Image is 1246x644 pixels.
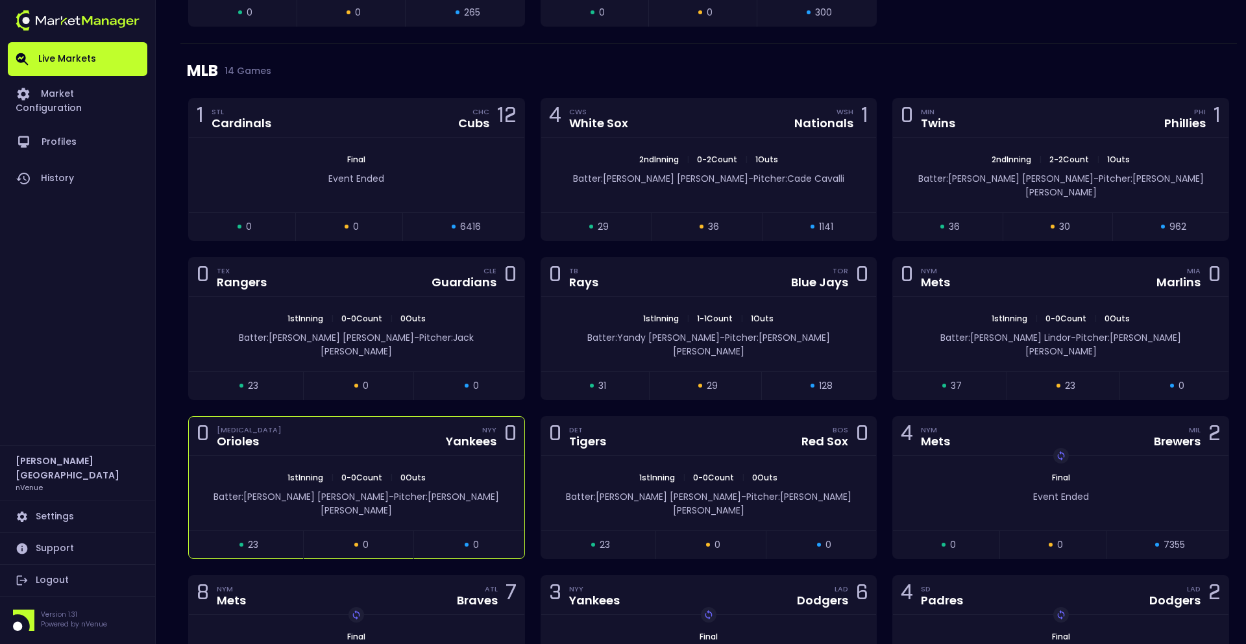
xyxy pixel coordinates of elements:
span: | [679,472,689,483]
span: 0 [707,6,713,19]
span: 30 [1059,220,1070,234]
div: NYY [482,425,496,435]
span: - [748,172,753,185]
span: 0 [473,538,479,552]
div: Marlins [1156,277,1201,288]
span: 1 Outs [1103,154,1134,165]
span: Pitcher: [PERSON_NAME] [PERSON_NAME] [1025,331,1182,358]
span: Batter: [PERSON_NAME] [PERSON_NAME] [239,331,414,344]
div: CHC [472,106,489,117]
div: 4 [901,424,913,448]
img: replayImg [351,610,361,620]
span: 1141 [819,220,833,234]
span: 0 - 0 Count [337,472,386,483]
a: Logout [8,565,147,596]
a: Live Markets [8,42,147,76]
div: 3 [549,583,561,607]
div: 4 [901,583,913,607]
h3: nVenue [16,482,43,492]
div: Mets [921,436,950,447]
span: | [737,313,747,324]
span: Pitcher: Cade Cavalli [753,172,844,185]
div: MIL [1189,425,1201,435]
span: - [1093,172,1099,185]
span: 265 [464,6,480,19]
img: logo [16,10,140,31]
span: 0 [950,538,956,552]
span: 6416 [460,220,481,234]
span: 0 [473,379,479,393]
span: 0 - 2 Count [693,154,741,165]
div: 12 [497,106,517,130]
div: NYY [569,584,620,594]
div: Nationals [794,118,853,129]
div: 0 [856,424,868,448]
div: NYM [217,584,246,594]
a: Profiles [8,124,147,160]
div: 0 [901,265,913,289]
span: 23 [248,379,258,393]
div: Mets [921,277,950,288]
div: TB [569,266,598,276]
span: 0 [599,6,605,19]
img: replayImg [703,610,714,620]
img: replayImg [1056,451,1066,461]
span: - [720,331,725,344]
div: 1 [1214,106,1221,130]
span: 0 [246,220,252,234]
span: | [327,313,337,324]
span: | [1090,313,1101,324]
span: 0 [1179,379,1184,393]
span: 0 [825,538,831,552]
div: Dodgers [797,595,848,606]
div: STL [212,106,271,117]
span: 31 [598,379,606,393]
div: Blue Jays [791,277,848,288]
span: 1st Inning [635,472,679,483]
span: - [389,490,394,503]
span: 0 Outs [397,472,430,483]
div: Brewers [1154,436,1201,447]
span: Pitcher: [PERSON_NAME] [PERSON_NAME] [673,331,830,358]
div: White Sox [569,118,628,129]
span: 0 [353,220,359,234]
span: Pitcher: Jack [PERSON_NAME] [321,331,474,358]
span: 1st Inning [639,313,683,324]
span: - [1071,331,1076,344]
span: 0 - 0 Count [337,313,386,324]
span: | [738,472,748,483]
div: Mets [217,595,246,606]
div: Tigers [569,436,606,447]
div: 6 [856,583,868,607]
div: 8 [197,583,209,607]
span: 0 [363,538,369,552]
div: 2 [1208,583,1221,607]
span: | [683,313,693,324]
span: 23 [248,538,258,552]
div: MIA [1187,266,1201,276]
p: Version 1.31 [41,610,107,619]
span: 23 [1065,379,1075,393]
span: Batter: [PERSON_NAME] [PERSON_NAME] [214,490,389,503]
span: | [741,154,751,165]
div: Rangers [217,277,267,288]
div: LAD [1187,584,1201,594]
span: | [683,154,693,165]
span: | [1093,154,1103,165]
a: Support [8,533,147,564]
span: 128 [819,379,833,393]
div: 0 [549,424,561,448]
span: 1 Outs [751,154,782,165]
div: LAD [835,584,848,594]
div: 0 [197,265,209,289]
div: WSH [837,106,853,117]
div: 0 [856,265,868,289]
div: 4 [549,106,561,130]
span: 2 - 2 Count [1045,154,1093,165]
div: Yankees [569,595,620,606]
span: - [414,331,419,344]
div: 2 [1208,424,1221,448]
a: History [8,160,147,197]
div: TOR [833,266,848,276]
div: 1 [197,106,204,130]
